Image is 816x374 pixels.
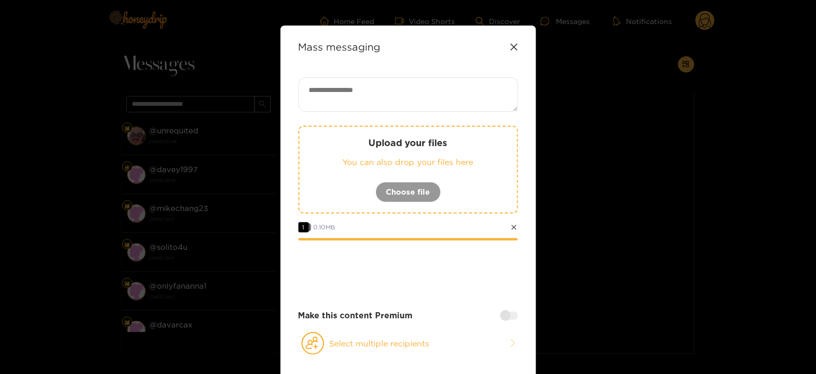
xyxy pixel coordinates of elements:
button: Choose file [376,182,441,202]
button: Select multiple recipients [298,332,518,355]
strong: Mass messaging [298,41,381,53]
span: 1 [298,222,309,232]
p: You can also drop your files here [320,156,497,168]
strong: Make this content Premium [298,310,413,321]
p: Upload your files [320,137,497,149]
span: 0.10 MB [314,224,336,230]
